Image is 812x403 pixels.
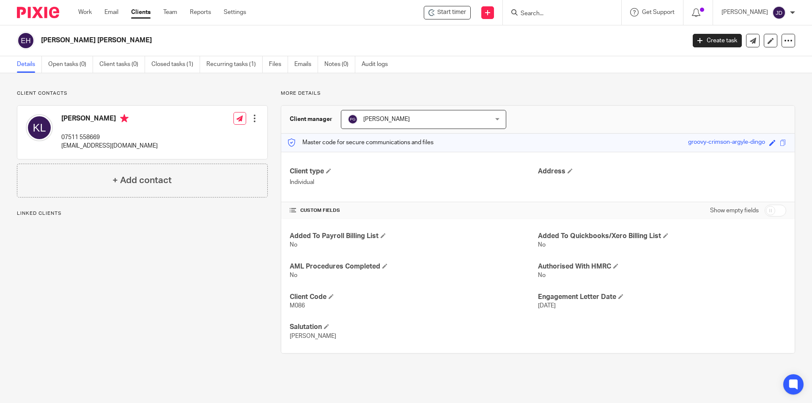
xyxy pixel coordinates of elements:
[437,8,466,17] span: Start timer
[688,138,765,148] div: groovy-crimson-argyle-dingo
[538,262,786,271] h4: Authorised With HMRC
[290,167,538,176] h4: Client type
[290,207,538,214] h4: CUSTOM FIELDS
[99,56,145,73] a: Client tasks (0)
[290,323,538,332] h4: Salutation
[41,36,552,45] h2: [PERSON_NAME] [PERSON_NAME]
[61,133,158,142] p: 07511 558669
[112,174,172,187] h4: + Add contact
[17,210,268,217] p: Linked clients
[290,293,538,302] h4: Client Code
[294,56,318,73] a: Emails
[538,167,786,176] h4: Address
[269,56,288,73] a: Files
[48,56,93,73] a: Open tasks (0)
[190,8,211,16] a: Reports
[290,232,538,241] h4: Added To Payroll Billing List
[224,8,246,16] a: Settings
[290,262,538,271] h4: AML Procedures Completed
[538,232,786,241] h4: Added To Quickbooks/Xero Billing List
[163,8,177,16] a: Team
[17,90,268,97] p: Client contacts
[104,8,118,16] a: Email
[538,293,786,302] h4: Engagement Letter Date
[290,333,336,339] span: [PERSON_NAME]
[290,178,538,186] p: Individual
[363,116,410,122] span: [PERSON_NAME]
[131,8,151,16] a: Clients
[61,114,158,125] h4: [PERSON_NAME]
[17,32,35,49] img: svg%3E
[78,8,92,16] a: Work
[721,8,768,16] p: [PERSON_NAME]
[151,56,200,73] a: Closed tasks (1)
[290,115,332,123] h3: Client manager
[17,56,42,73] a: Details
[538,272,546,278] span: No
[26,114,53,141] img: svg%3E
[520,10,596,18] input: Search
[693,34,742,47] a: Create task
[17,7,59,18] img: Pixie
[281,90,795,97] p: More details
[710,206,759,215] label: Show empty fields
[290,303,305,309] span: M086
[362,56,394,73] a: Audit logs
[290,242,297,248] span: No
[772,6,786,19] img: svg%3E
[120,114,129,123] i: Primary
[424,6,471,19] div: Elizabeth Kay Morgan Harrison-Lee
[288,138,433,147] p: Master code for secure communications and files
[348,114,358,124] img: svg%3E
[290,272,297,278] span: No
[206,56,263,73] a: Recurring tasks (1)
[324,56,355,73] a: Notes (0)
[642,9,675,15] span: Get Support
[538,242,546,248] span: No
[538,303,556,309] span: [DATE]
[61,142,158,150] p: [EMAIL_ADDRESS][DOMAIN_NAME]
